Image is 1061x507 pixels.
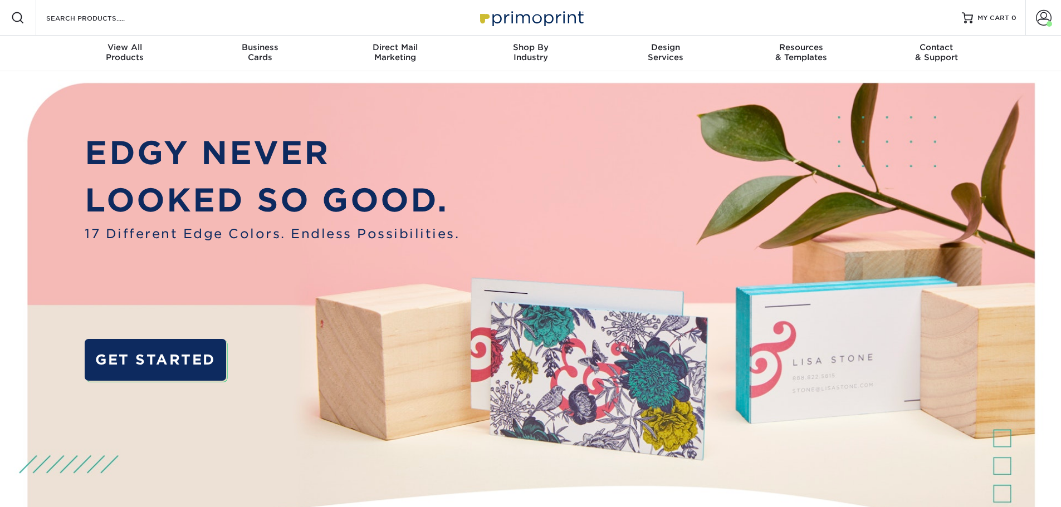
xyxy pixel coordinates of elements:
span: Business [192,42,327,52]
span: Resources [734,42,869,52]
input: SEARCH PRODUCTS..... [45,11,154,24]
p: EDGY NEVER [85,129,459,177]
div: & Support [869,42,1004,62]
span: 17 Different Edge Colors. Endless Possibilities. [85,224,459,243]
a: Direct MailMarketing [327,36,463,71]
span: Shop By [463,42,598,52]
a: View AllProducts [57,36,193,71]
span: 0 [1011,14,1016,22]
a: Shop ByIndustry [463,36,598,71]
span: Contact [869,42,1004,52]
div: Services [598,42,734,62]
span: Design [598,42,734,52]
a: DesignServices [598,36,734,71]
span: MY CART [977,13,1009,23]
a: Resources& Templates [734,36,869,71]
div: Industry [463,42,598,62]
span: Direct Mail [327,42,463,52]
div: Cards [192,42,327,62]
a: BusinessCards [192,36,327,71]
div: & Templates [734,42,869,62]
div: Marketing [327,42,463,62]
span: View All [57,42,193,52]
a: GET STARTED [85,339,226,381]
a: Contact& Support [869,36,1004,71]
div: Products [57,42,193,62]
p: LOOKED SO GOOD. [85,176,459,224]
img: Primoprint [475,6,586,29]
